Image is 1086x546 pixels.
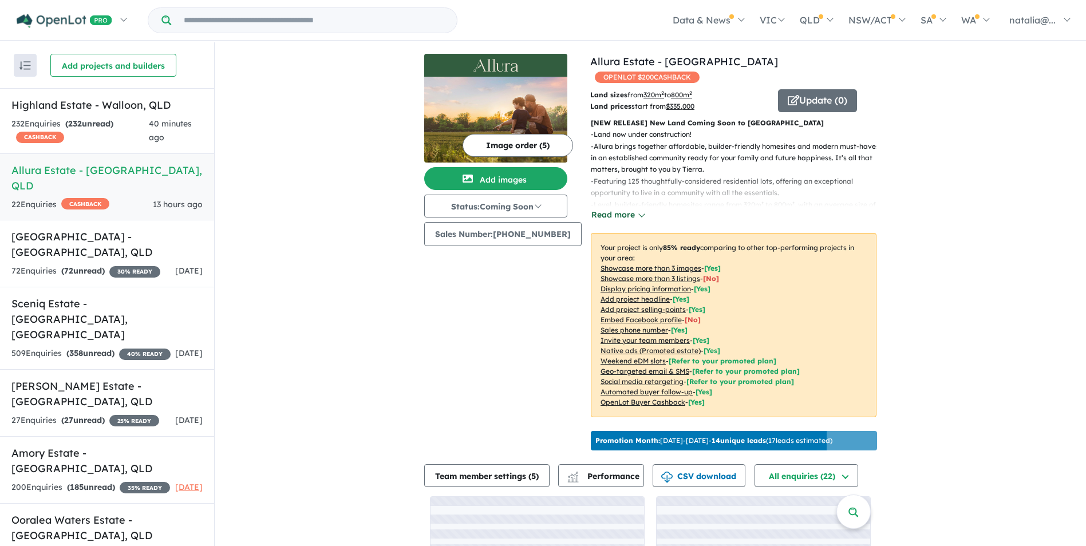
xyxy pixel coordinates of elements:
[590,102,631,110] b: Land prices
[590,90,627,99] b: Land sizes
[11,296,203,342] h5: Sceniq Estate - [GEOGRAPHIC_DATA] , [GEOGRAPHIC_DATA]
[601,274,700,283] u: Showcase more than 3 listings
[11,481,170,494] div: 200 Enquir ies
[119,349,171,360] span: 40 % READY
[424,54,567,163] a: Allura Estate - Bundamba LogoAllura Estate - Bundamba
[671,90,692,99] u: 800 m
[601,284,691,293] u: Display pricing information
[601,398,685,406] u: OpenLot Buyer Cashback
[590,55,778,68] a: Allura Estate - [GEOGRAPHIC_DATA]
[601,336,690,345] u: Invite your team members
[601,295,670,303] u: Add project headline
[67,482,115,492] strong: ( unread)
[424,195,567,217] button: Status:Coming Soon
[689,305,705,314] span: [ Yes ]
[601,305,686,314] u: Add project selling-points
[531,471,536,481] span: 5
[755,464,858,487] button: All enquiries (22)
[175,415,203,425] span: [DATE]
[686,377,794,386] span: [Refer to your promoted plan]
[11,414,159,428] div: 27 Enquir ies
[1009,14,1056,26] span: natalia@...
[664,90,692,99] span: to
[11,198,109,212] div: 22 Enquir ies
[601,367,689,375] u: Geo-targeted email & SMS
[694,284,710,293] span: [ Yes ]
[11,347,171,361] div: 509 Enquir ies
[590,89,769,101] p: from
[175,266,203,276] span: [DATE]
[120,482,170,493] span: 35 % READY
[424,77,567,163] img: Allura Estate - Bundamba
[671,326,688,334] span: [ Yes ]
[61,198,109,209] span: CASHBACK
[663,243,700,252] b: 85 % ready
[70,482,84,492] span: 185
[429,58,563,72] img: Allura Estate - Bundamba Logo
[685,315,701,324] span: [ No ]
[11,445,203,476] h5: Amory Estate - [GEOGRAPHIC_DATA] , QLD
[50,54,176,77] button: Add projects and builders
[567,475,579,482] img: bar-chart.svg
[688,398,705,406] span: [Yes]
[424,464,550,487] button: Team member settings (5)
[65,118,113,129] strong: ( unread)
[601,387,693,396] u: Automated buyer follow-up
[11,229,203,260] h5: [GEOGRAPHIC_DATA] - [GEOGRAPHIC_DATA] , QLD
[11,163,203,193] h5: Allura Estate - [GEOGRAPHIC_DATA] , QLD
[17,14,112,28] img: Openlot PRO Logo White
[11,378,203,409] h5: [PERSON_NAME] Estate - [GEOGRAPHIC_DATA] , QLD
[463,134,573,157] button: Image order (5)
[601,346,701,355] u: Native ads (Promoted estate)
[703,274,719,283] span: [ No ]
[424,167,567,190] button: Add images
[568,472,578,478] img: line-chart.svg
[66,348,114,358] strong: ( unread)
[424,222,582,246] button: Sales Number:[PHONE_NUMBER]
[595,436,660,445] b: Promotion Month:
[661,472,673,483] img: download icon
[595,72,700,83] span: OPENLOT $ 200 CASHBACK
[591,233,876,417] p: Your project is only comparing to other top-performing projects in your area: - - - - - - - - - -...
[173,8,455,33] input: Try estate name, suburb, builder or developer
[11,512,203,543] h5: Ooralea Waters Estate - [GEOGRAPHIC_DATA] , QLD
[11,264,160,278] div: 72 Enquir ies
[19,61,31,70] img: sort.svg
[601,326,668,334] u: Sales phone number
[64,415,73,425] span: 27
[704,264,721,272] span: [ Yes ]
[569,471,639,481] span: Performance
[692,367,800,375] span: [Refer to your promoted plan]
[16,132,64,143] span: CASHBACK
[601,377,684,386] u: Social media retargeting
[696,387,712,396] span: [Yes]
[558,464,644,487] button: Performance
[689,90,692,96] sup: 2
[69,348,83,358] span: 358
[590,101,769,112] p: start from
[61,415,105,425] strong: ( unread)
[595,436,832,446] p: [DATE] - [DATE] - ( 17 leads estimated)
[661,90,664,96] sup: 2
[175,348,203,358] span: [DATE]
[673,295,689,303] span: [ Yes ]
[601,357,666,365] u: Weekend eDM slots
[61,266,105,276] strong: ( unread)
[778,89,857,112] button: Update (0)
[153,199,203,209] span: 13 hours ago
[64,266,73,276] span: 72
[11,117,149,145] div: 232 Enquir ies
[591,141,886,176] p: - Allura brings together affordable, builder-friendly homesites and modern must-haves in an estab...
[704,346,720,355] span: [Yes]
[712,436,766,445] b: 14 unique leads
[175,482,203,492] span: [DATE]
[591,208,645,221] button: Read more
[591,117,876,129] p: [NEW RELEASE] New Land Coming Soon to [GEOGRAPHIC_DATA]
[653,464,745,487] button: CSV download
[643,90,664,99] u: 320 m
[68,118,82,129] span: 232
[149,118,192,143] span: 40 minutes ago
[601,264,701,272] u: Showcase more than 3 images
[666,102,694,110] u: $ 335,000
[693,336,709,345] span: [ Yes ]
